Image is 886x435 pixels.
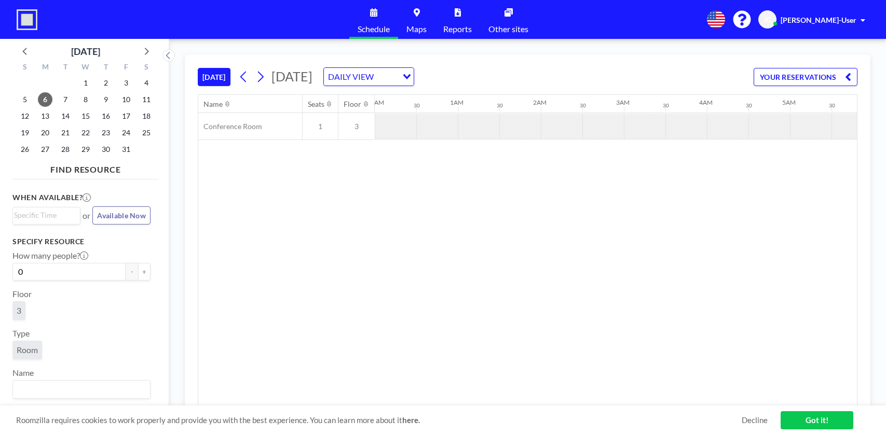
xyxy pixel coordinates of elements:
[742,415,768,425] a: Decline
[78,109,93,123] span: Wednesday, October 15, 2025
[358,25,390,33] span: Schedule
[99,142,113,157] span: Thursday, October 30, 2025
[12,250,88,261] label: How many people?
[99,109,113,123] span: Thursday, October 16, 2025
[17,305,21,315] span: 3
[203,100,223,109] div: Name
[35,61,56,75] div: M
[12,289,32,299] label: Floor
[38,125,52,140] span: Monday, October 20, 2025
[38,142,52,157] span: Monday, October 27, 2025
[14,209,74,221] input: Search for option
[138,263,151,280] button: +
[119,142,133,157] span: Friday, October 31, 2025
[15,61,35,75] div: S
[12,160,159,175] h4: FIND RESOURCE
[198,122,262,131] span: Conference Room
[78,92,93,107] span: Wednesday, October 8, 2025
[58,109,73,123] span: Tuesday, October 14, 2025
[414,102,420,109] div: 30
[116,61,136,75] div: F
[271,68,312,84] span: [DATE]
[18,92,32,107] span: Sunday, October 5, 2025
[78,125,93,140] span: Wednesday, October 22, 2025
[78,142,93,157] span: Wednesday, October 29, 2025
[38,109,52,123] span: Monday, October 13, 2025
[344,100,361,109] div: Floor
[78,76,93,90] span: Wednesday, October 1, 2025
[139,76,154,90] span: Saturday, October 4, 2025
[139,109,154,123] span: Saturday, October 18, 2025
[58,92,73,107] span: Tuesday, October 7, 2025
[450,99,464,106] div: 1AM
[13,381,150,398] div: Search for option
[139,125,154,140] span: Saturday, October 25, 2025
[367,99,384,106] div: 12AM
[139,92,154,107] span: Saturday, October 11, 2025
[580,102,586,109] div: 30
[17,345,38,355] span: Room
[497,102,503,109] div: 30
[533,99,547,106] div: 2AM
[71,44,100,59] div: [DATE]
[119,125,133,140] span: Friday, October 24, 2025
[96,61,116,75] div: T
[18,109,32,123] span: Sunday, October 12, 2025
[338,122,375,131] span: 3
[324,68,414,86] div: Search for option
[97,211,146,220] span: Available Now
[443,25,472,33] span: Reports
[83,211,90,221] span: or
[18,125,32,140] span: Sunday, October 19, 2025
[99,125,113,140] span: Thursday, October 23, 2025
[119,92,133,107] span: Friday, October 10, 2025
[99,92,113,107] span: Thursday, October 9, 2025
[488,25,528,33] span: Other sites
[781,411,853,429] a: Got it!
[12,328,30,339] label: Type
[76,61,96,75] div: W
[198,68,230,86] button: [DATE]
[308,100,324,109] div: Seats
[56,61,76,75] div: T
[406,25,427,33] span: Maps
[119,76,133,90] span: Friday, October 3, 2025
[12,368,34,378] label: Name
[38,92,52,107] span: Monday, October 6, 2025
[12,237,151,246] h3: Specify resource
[303,122,338,131] span: 1
[99,76,113,90] span: Thursday, October 2, 2025
[126,263,138,280] button: -
[92,206,151,224] button: Available Now
[13,207,80,223] div: Search for option
[17,9,37,30] img: organization-logo
[58,125,73,140] span: Tuesday, October 21, 2025
[377,70,397,83] input: Search for option
[136,61,156,75] div: S
[16,415,742,425] span: Roomzilla requires cookies to work properly and provide you with the best experience. You can lea...
[326,70,376,83] span: DAILY VIEW
[58,142,73,157] span: Tuesday, October 28, 2025
[14,383,144,396] input: Search for option
[18,142,32,157] span: Sunday, October 26, 2025
[119,109,133,123] span: Friday, October 17, 2025
[402,415,420,425] a: here.
[616,99,630,106] div: 3AM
